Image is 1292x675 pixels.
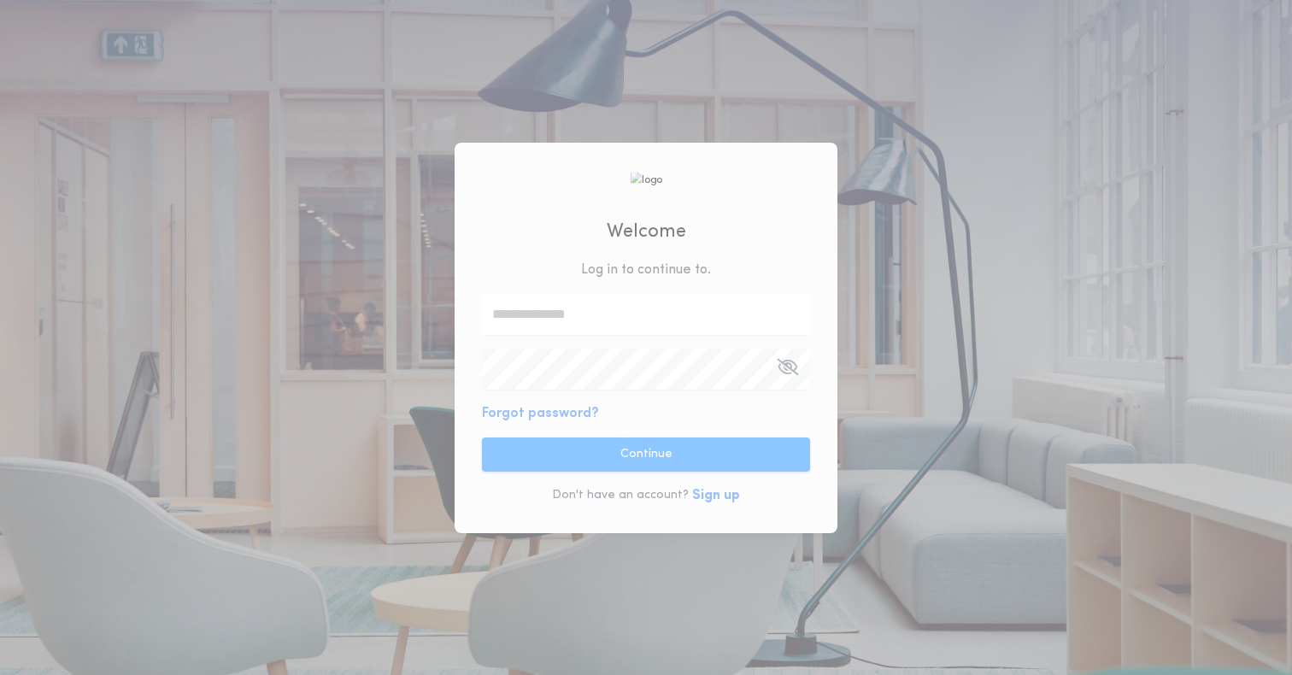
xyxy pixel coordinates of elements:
[482,403,599,424] button: Forgot password?
[607,218,686,246] h2: Welcome
[581,260,711,280] p: Log in to continue to .
[692,485,740,506] button: Sign up
[552,487,689,504] p: Don't have an account?
[630,172,662,188] img: logo
[482,437,810,472] button: Continue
